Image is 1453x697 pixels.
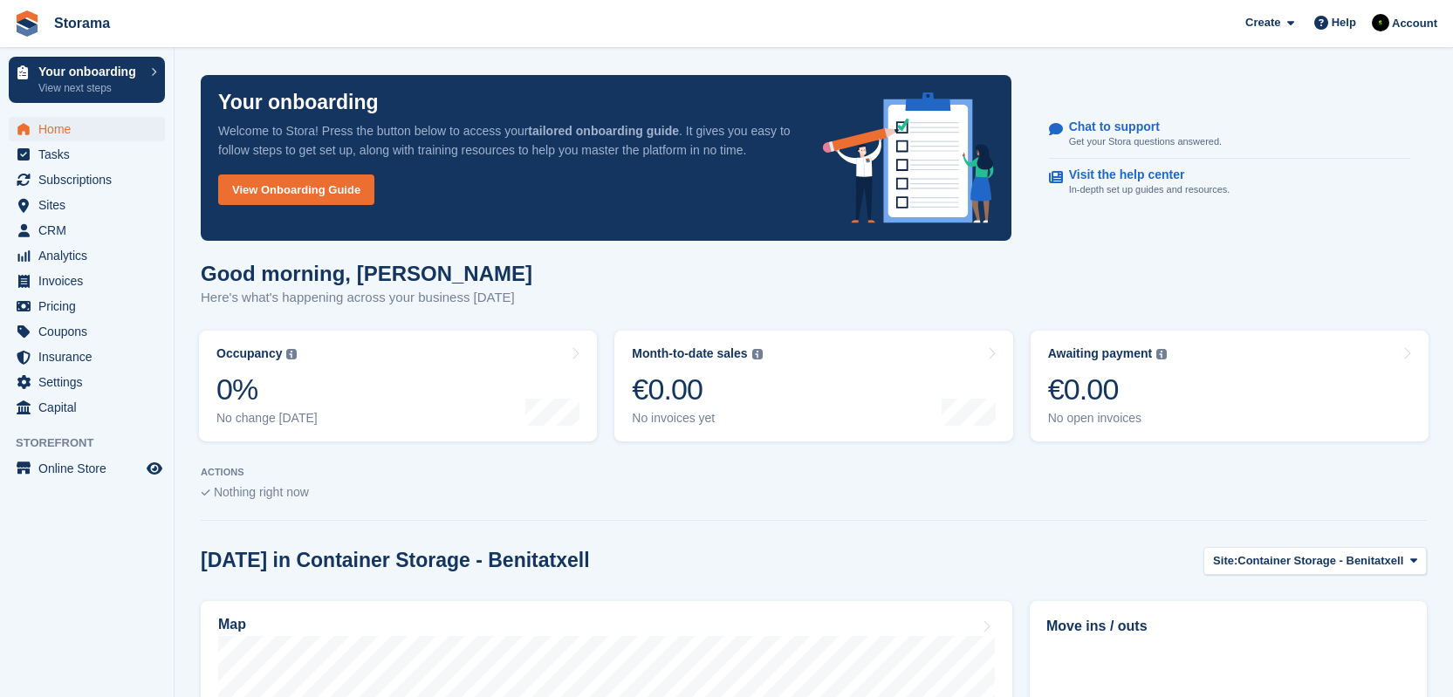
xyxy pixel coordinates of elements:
span: Settings [38,370,143,394]
span: Coupons [38,319,143,344]
img: icon-info-grey-7440780725fd019a000dd9b08b2336e03edf1995a4989e88bcd33f0948082b44.svg [752,349,763,359]
div: 0% [216,372,318,407]
span: Storefront [16,434,174,452]
div: €0.00 [632,372,762,407]
a: menu [9,218,165,243]
a: Storama [47,9,117,38]
h2: Move ins / outs [1046,616,1410,637]
span: Nothing right now [214,485,309,499]
img: onboarding-info-6c161a55d2c0e0a8cae90662b2fe09162a5109e8cc188191df67fb4f79e88e88.svg [823,92,994,223]
p: Your onboarding [38,65,142,78]
p: Here's what's happening across your business [DATE] [201,288,532,308]
a: menu [9,319,165,344]
a: menu [9,243,165,268]
p: View next steps [38,80,142,96]
span: Subscriptions [38,167,143,192]
a: menu [9,294,165,318]
span: Container Storage - Benitatxell [1237,552,1403,570]
p: Chat to support [1069,120,1208,134]
span: Account [1392,15,1437,32]
a: menu [9,345,165,369]
a: menu [9,167,165,192]
a: Occupancy 0% No change [DATE] [199,331,597,441]
a: Preview store [144,458,165,479]
img: Stuart Pratt [1372,14,1389,31]
img: blank_slate_check_icon-ba018cac091ee9be17c0a81a6c232d5eb81de652e7a59be601be346b1b6ddf79.svg [201,489,210,496]
span: Home [38,117,143,141]
h2: Map [218,617,246,632]
span: Analytics [38,243,143,268]
a: Awaiting payment €0.00 No open invoices [1031,331,1429,441]
span: Tasks [38,142,143,167]
a: menu [9,456,165,481]
a: menu [9,117,165,141]
span: Sites [38,193,143,217]
span: Site: [1213,552,1237,570]
a: Visit the help center In-depth set up guides and resources. [1049,159,1410,206]
div: €0.00 [1048,372,1168,407]
a: Month-to-date sales €0.00 No invoices yet [614,331,1012,441]
div: No invoices yet [632,411,762,426]
button: Site: Container Storage - Benitatxell [1203,547,1427,576]
div: Awaiting payment [1048,346,1153,361]
img: icon-info-grey-7440780725fd019a000dd9b08b2336e03edf1995a4989e88bcd33f0948082b44.svg [1156,349,1167,359]
div: No open invoices [1048,411,1168,426]
a: menu [9,269,165,293]
span: Online Store [38,456,143,481]
span: Help [1332,14,1356,31]
span: Pricing [38,294,143,318]
span: Create [1245,14,1280,31]
span: Invoices [38,269,143,293]
div: No change [DATE] [216,411,318,426]
a: Chat to support Get your Stora questions answered. [1049,111,1410,159]
span: CRM [38,218,143,243]
a: menu [9,142,165,167]
a: View Onboarding Guide [218,174,374,205]
span: Insurance [38,345,143,369]
h2: [DATE] in Container Storage - Benitatxell [201,549,590,572]
a: menu [9,395,165,420]
p: ACTIONS [201,467,1427,478]
p: Get your Stora questions answered. [1069,134,1222,149]
p: Welcome to Stora! Press the button below to access your . It gives you easy to follow steps to ge... [218,121,795,160]
img: stora-icon-8386f47178a22dfd0bd8f6a31ec36ba5ce8667c1dd55bd0f319d3a0aa187defe.svg [14,10,40,37]
span: Capital [38,395,143,420]
p: Your onboarding [218,92,379,113]
img: icon-info-grey-7440780725fd019a000dd9b08b2336e03edf1995a4989e88bcd33f0948082b44.svg [286,349,297,359]
a: menu [9,370,165,394]
a: Your onboarding View next steps [9,57,165,103]
a: menu [9,193,165,217]
div: Month-to-date sales [632,346,747,361]
h1: Good morning, [PERSON_NAME] [201,262,532,285]
div: Occupancy [216,346,282,361]
p: In-depth set up guides and resources. [1069,182,1230,197]
p: Visit the help center [1069,167,1217,182]
strong: tailored onboarding guide [528,124,679,138]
